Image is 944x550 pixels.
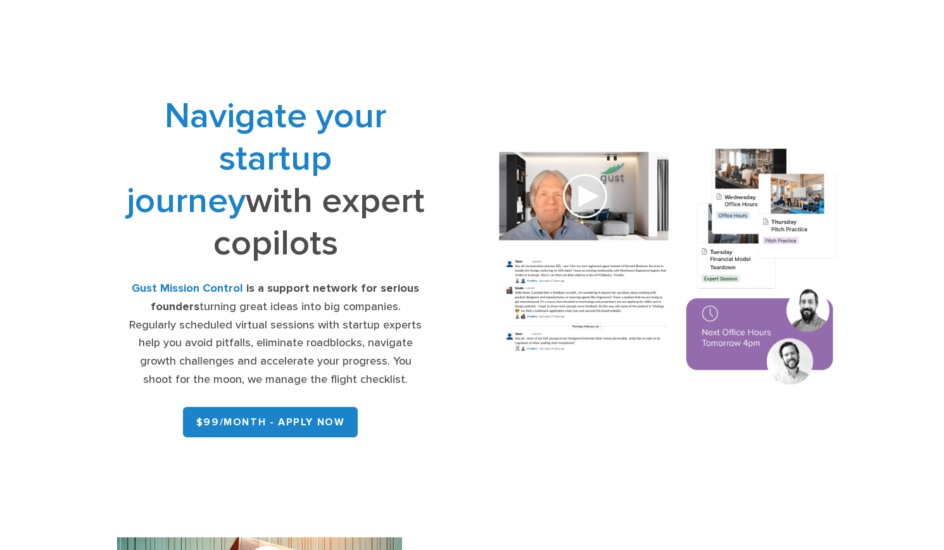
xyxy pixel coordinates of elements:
[126,95,425,265] h1: with expert copilots
[151,282,420,313] strong: is a support network for serious founders
[183,407,358,437] a: $99/month - APPLY NOW
[132,282,243,295] strong: Gust Mission Control
[126,280,425,389] div: turning great ideas into big companies. Regularly scheduled virtual sessions with startup experts...
[481,135,855,402] img: Composition of calendar events, a video call presentation, and chat rooms
[127,95,387,222] span: Navigate your startup journey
